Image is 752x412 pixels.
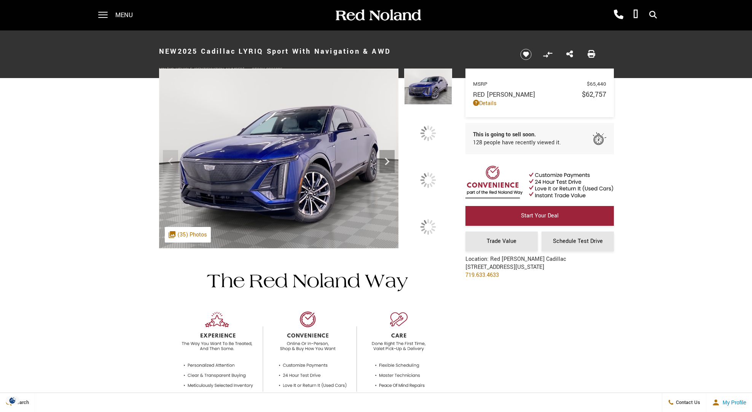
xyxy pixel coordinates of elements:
[404,69,452,105] img: New 2025 Blue Cadillac Sport image 1
[159,67,167,72] span: VIN:
[566,50,573,59] a: Share this New 2025 Cadillac LYRIQ Sport With Navigation & AWD
[465,255,566,285] div: Location: Red [PERSON_NAME] Cadillac [STREET_ADDRESS][US_STATE]
[582,89,606,99] span: $62,757
[465,271,499,279] a: 719.633.4633
[159,46,178,56] strong: New
[159,36,507,67] h1: 2025 Cadillac LYRIQ Sport With Navigation & AWD
[473,89,606,99] a: Red [PERSON_NAME] $62,757
[266,67,282,72] span: C306035
[473,131,561,139] span: This is going to sell soon.
[518,48,534,61] button: Save vehicle
[674,399,700,406] span: Contact Us
[252,67,266,72] span: Stock:
[487,237,516,245] span: Trade Value
[553,237,603,245] span: Schedule Test Drive
[473,80,606,88] a: MSRP $65,440
[473,80,587,88] span: MSRP
[706,393,752,412] button: Open user profile menu
[465,206,614,226] a: Start Your Deal
[4,396,21,404] section: Click to Open Cookie Consent Modal
[473,90,582,99] span: Red [PERSON_NAME]
[4,396,21,404] img: Opt-Out Icon
[542,49,553,60] button: Compare vehicle
[542,232,614,251] a: Schedule Test Drive
[521,212,559,220] span: Start Your Deal
[167,67,244,72] span: [US_VEHICLE_IDENTIFICATION_NUMBER]
[473,139,561,147] span: 128 people have recently viewed it.
[334,9,422,22] img: Red Noland Auto Group
[588,50,595,59] a: Print this New 2025 Cadillac LYRIQ Sport With Navigation & AWD
[159,69,398,248] img: New 2025 Blue Cadillac Sport image 1
[587,80,606,88] span: $65,440
[720,399,746,406] span: My Profile
[165,227,211,243] div: (35) Photos
[473,99,606,107] a: Details
[465,232,538,251] a: Trade Value
[379,150,395,173] div: Next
